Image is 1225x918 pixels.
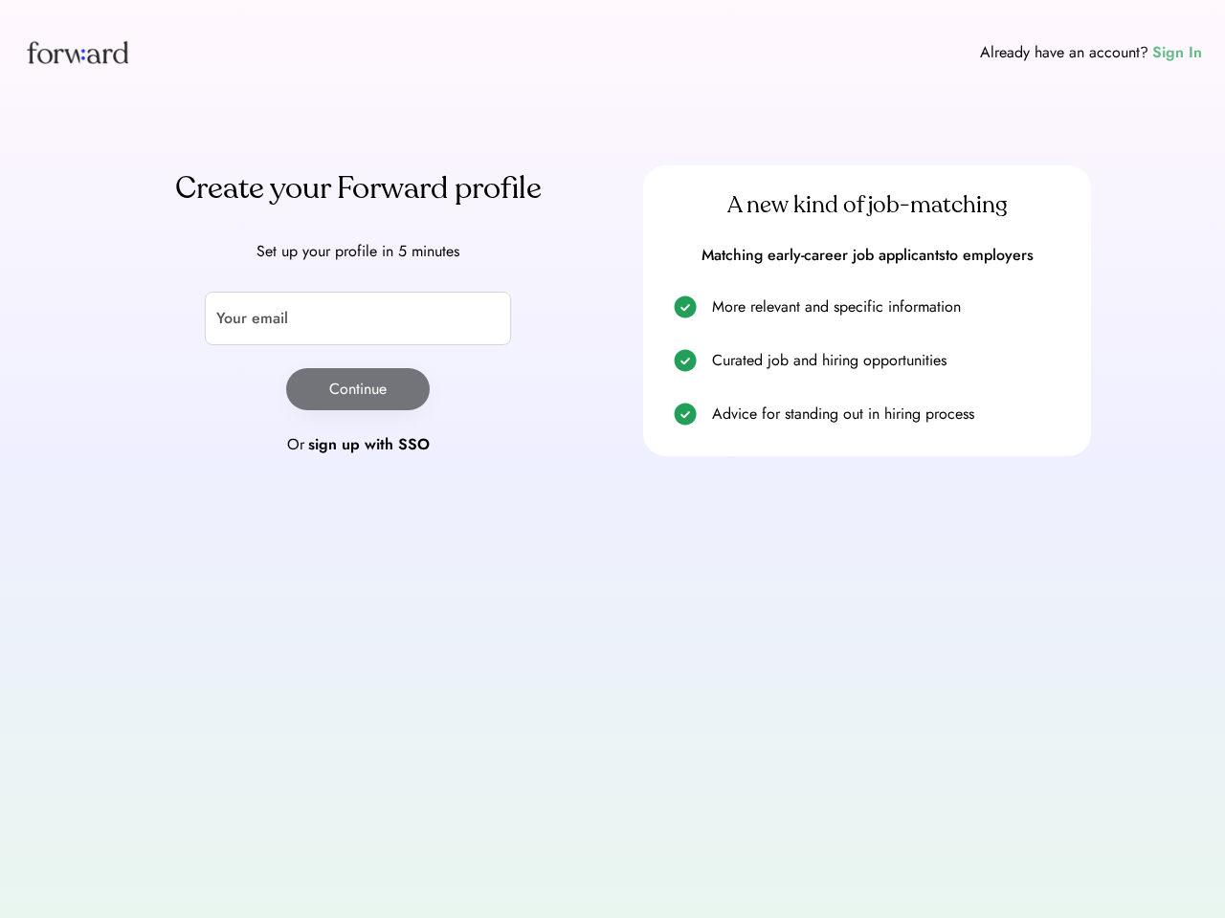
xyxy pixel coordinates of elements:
div: Already have an account? [980,41,1148,64]
button: Continue [286,368,430,410]
div: Create your Forward profile [134,165,582,211]
div: A new kind of job-matching [666,190,1068,221]
div: Curated job and hiring opportunities [712,349,1068,372]
div: Or [287,433,304,456]
div: Matching early-career job applicantsto employers [666,245,1068,266]
div: More relevant and specific information [712,295,1068,318]
img: check.svg [674,349,697,372]
div: Set up your profile in 5 minutes [134,240,582,263]
img: check.svg [674,403,697,426]
div: Advice for standing out in hiring process [712,403,1068,426]
img: check.svg [674,295,697,318]
div: Sign In [1152,41,1202,64]
img: Forward logo [23,23,132,81]
div: sign up with SSO [308,433,430,456]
